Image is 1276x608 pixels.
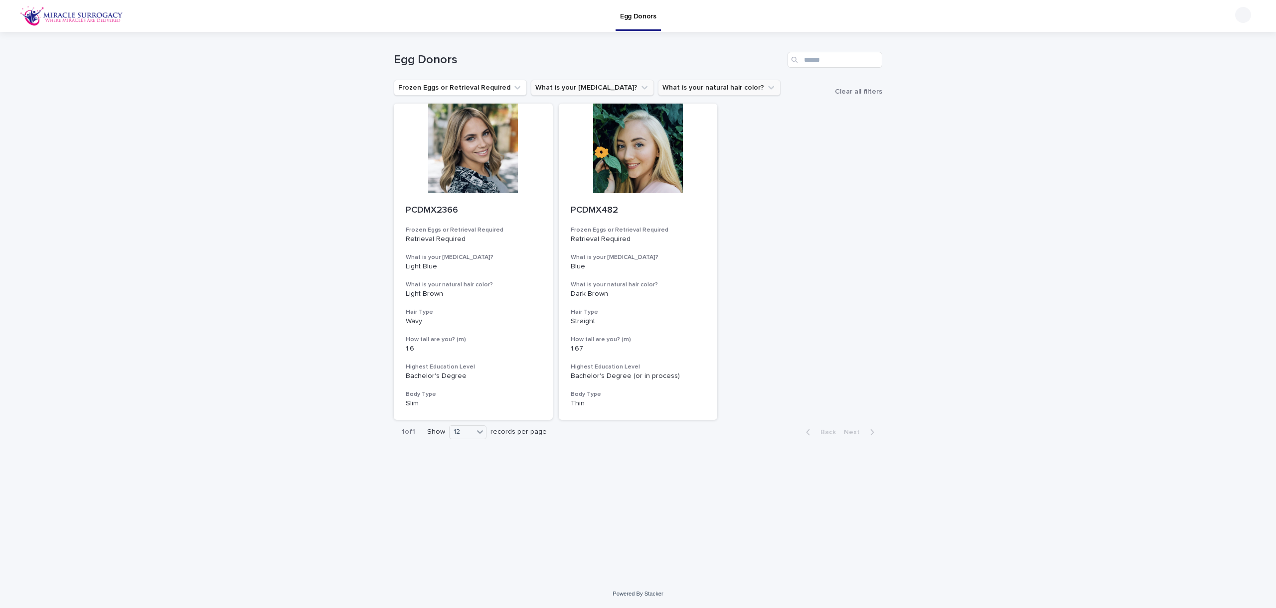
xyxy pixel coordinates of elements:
[406,290,541,298] p: Light Brown
[450,427,474,437] div: 12
[394,420,423,444] p: 1 of 1
[571,399,706,408] p: Thin
[844,429,866,436] span: Next
[427,428,445,436] p: Show
[827,88,882,95] button: Clear all filters
[406,336,541,344] h3: How tall are you? (m)
[406,372,541,380] p: Bachelor's Degree
[406,281,541,289] h3: What is your natural hair color?
[571,262,706,271] p: Blue
[571,363,706,371] h3: Highest Education Level
[394,80,527,96] button: Frozen Eggs or Retrieval Required
[571,290,706,298] p: Dark Brown
[840,428,882,437] button: Next
[490,428,547,436] p: records per page
[20,6,123,26] img: OiFFDOGZQuirLhrlO1ag
[571,345,706,353] p: 1.67
[571,205,706,216] p: PCDMX482
[571,336,706,344] h3: How tall are you? (m)
[571,372,706,380] p: Bachelor's Degree (or in process)
[406,308,541,316] h3: Hair Type
[613,591,663,597] a: Powered By Stacker
[814,429,836,436] span: Back
[406,345,541,353] p: 1.6
[394,53,784,67] h1: Egg Donors
[835,88,882,95] span: Clear all filters
[571,235,706,243] p: Retrieval Required
[571,253,706,261] h3: What is your [MEDICAL_DATA]?
[658,80,781,96] button: What is your natural hair color?
[798,428,840,437] button: Back
[571,281,706,289] h3: What is your natural hair color?
[406,317,541,326] p: Wavy
[571,226,706,234] h3: Frozen Eggs or Retrieval Required
[788,52,882,68] input: Search
[394,104,553,420] a: PCDMX2366Frozen Eggs or Retrieval RequiredRetrieval RequiredWhat is your [MEDICAL_DATA]?Light Blu...
[559,104,718,420] a: PCDMX482Frozen Eggs or Retrieval RequiredRetrieval RequiredWhat is your [MEDICAL_DATA]?BlueWhat i...
[406,390,541,398] h3: Body Type
[406,235,541,243] p: Retrieval Required
[406,262,541,271] p: Light Blue
[406,399,541,408] p: Slim
[531,80,654,96] button: What is your eye color?
[406,226,541,234] h3: Frozen Eggs or Retrieval Required
[571,308,706,316] h3: Hair Type
[571,390,706,398] h3: Body Type
[406,253,541,261] h3: What is your [MEDICAL_DATA]?
[571,317,706,326] p: Straight
[406,205,541,216] p: PCDMX2366
[406,363,541,371] h3: Highest Education Level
